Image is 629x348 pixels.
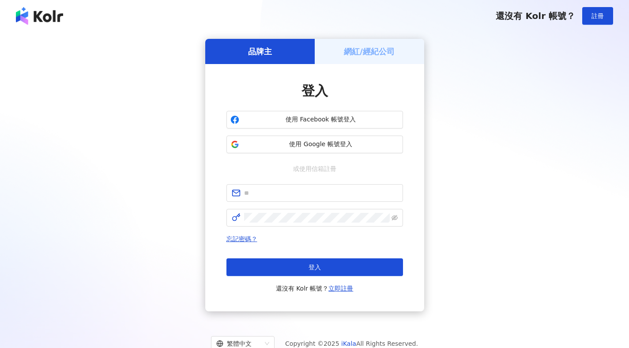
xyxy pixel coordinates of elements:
span: 使用 Facebook 帳號登入 [243,115,399,124]
button: 註冊 [582,7,613,25]
span: eye-invisible [392,215,398,221]
span: 或使用信箱註冊 [287,164,343,174]
a: iKala [341,340,356,347]
a: 立即註冊 [328,285,353,292]
button: 使用 Google 帳號登入 [226,136,403,153]
button: 使用 Facebook 帳號登入 [226,111,403,129]
h5: 網紅/經紀公司 [344,46,395,57]
span: 還沒有 Kolr 帳號？ [276,283,354,294]
span: 還沒有 Kolr 帳號？ [496,11,575,21]
span: 登入 [309,264,321,271]
a: 忘記密碼？ [226,235,257,242]
span: 註冊 [591,12,604,19]
span: 使用 Google 帳號登入 [243,140,399,149]
span: 登入 [301,83,328,98]
button: 登入 [226,258,403,276]
h5: 品牌主 [248,46,272,57]
img: logo [16,7,63,25]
